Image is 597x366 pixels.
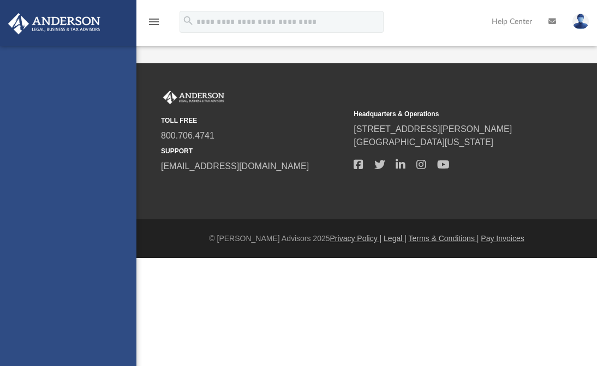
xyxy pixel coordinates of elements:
[182,15,194,27] i: search
[161,161,309,171] a: [EMAIL_ADDRESS][DOMAIN_NAME]
[161,146,346,156] small: SUPPORT
[136,233,597,244] div: © [PERSON_NAME] Advisors 2025
[5,13,104,34] img: Anderson Advisors Platinum Portal
[354,124,512,134] a: [STREET_ADDRESS][PERSON_NAME]
[384,234,407,243] a: Legal |
[161,91,226,105] img: Anderson Advisors Platinum Portal
[147,21,160,28] a: menu
[354,109,539,119] small: Headquarters & Operations
[161,131,214,140] a: 800.706.4741
[409,234,479,243] a: Terms & Conditions |
[147,15,160,28] i: menu
[354,137,493,147] a: [GEOGRAPHIC_DATA][US_STATE]
[161,116,346,125] small: TOLL FREE
[572,14,589,29] img: User Pic
[481,234,524,243] a: Pay Invoices
[330,234,382,243] a: Privacy Policy |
